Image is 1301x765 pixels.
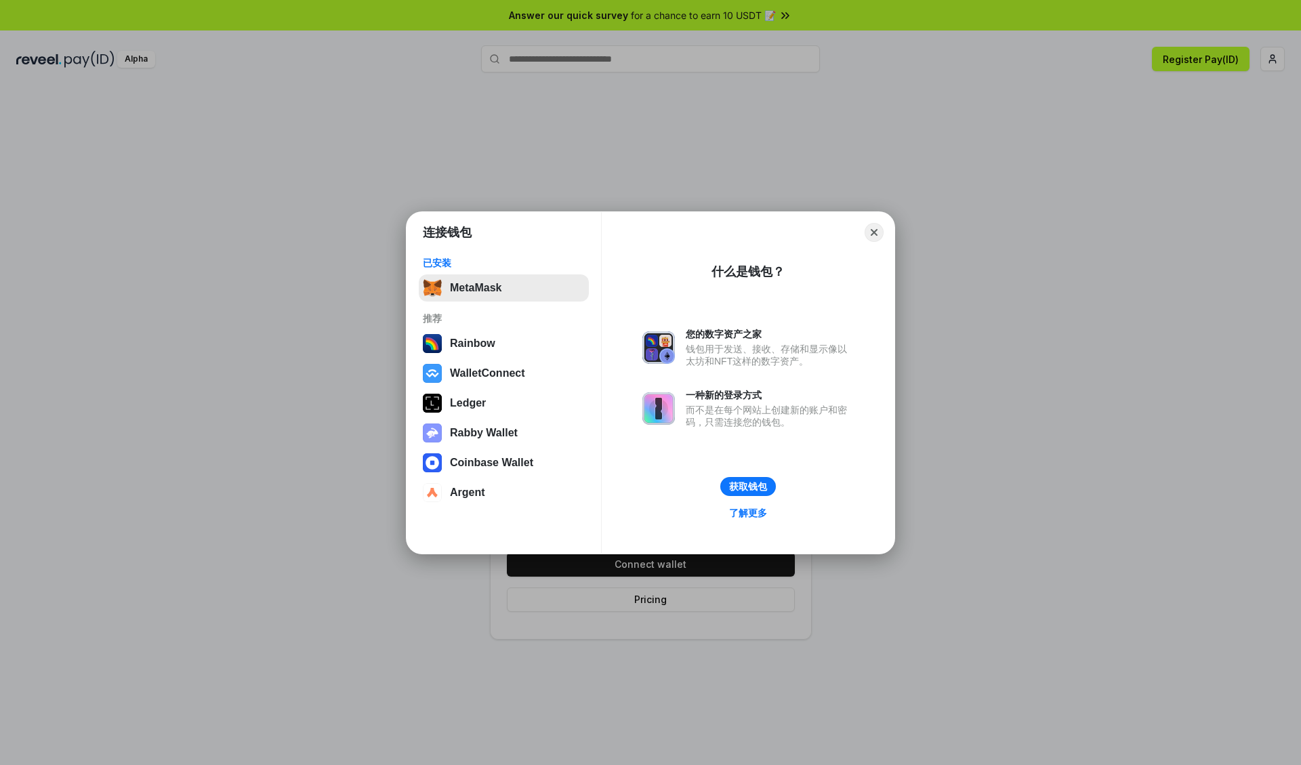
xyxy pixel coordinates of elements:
[450,337,495,350] div: Rainbow
[419,390,589,417] button: Ledger
[450,367,525,379] div: WalletConnect
[711,264,785,280] div: 什么是钱包？
[729,480,767,493] div: 获取钱包
[450,457,533,469] div: Coinbase Wallet
[423,423,442,442] img: svg+xml,%3Csvg%20xmlns%3D%22http%3A%2F%2Fwww.w3.org%2F2000%2Fsvg%22%20fill%3D%22none%22%20viewBox...
[865,223,884,242] button: Close
[450,282,501,294] div: MetaMask
[423,312,585,325] div: 推荐
[686,404,854,428] div: 而不是在每个网站上创建新的账户和密码，只需连接您的钱包。
[423,453,442,472] img: svg+xml,%3Csvg%20width%3D%2228%22%20height%3D%2228%22%20viewBox%3D%220%200%2028%2028%22%20fill%3D...
[423,394,442,413] img: svg+xml,%3Csvg%20xmlns%3D%22http%3A%2F%2Fwww.w3.org%2F2000%2Fsvg%22%20width%3D%2228%22%20height%3...
[642,392,675,425] img: svg+xml,%3Csvg%20xmlns%3D%22http%3A%2F%2Fwww.w3.org%2F2000%2Fsvg%22%20fill%3D%22none%22%20viewBox...
[419,330,589,357] button: Rainbow
[419,449,589,476] button: Coinbase Wallet
[423,224,472,241] h1: 连接钱包
[450,487,485,499] div: Argent
[419,274,589,302] button: MetaMask
[419,419,589,447] button: Rabby Wallet
[450,427,518,439] div: Rabby Wallet
[720,477,776,496] button: 获取钱包
[423,257,585,269] div: 已安装
[686,389,854,401] div: 一种新的登录方式
[419,479,589,506] button: Argent
[686,343,854,367] div: 钱包用于发送、接收、存储和显示像以太坊和NFT这样的数字资产。
[450,397,486,409] div: Ledger
[721,504,775,522] a: 了解更多
[423,364,442,383] img: svg+xml,%3Csvg%20width%3D%2228%22%20height%3D%2228%22%20viewBox%3D%220%200%2028%2028%22%20fill%3D...
[423,483,442,502] img: svg+xml,%3Csvg%20width%3D%2228%22%20height%3D%2228%22%20viewBox%3D%220%200%2028%2028%22%20fill%3D...
[423,334,442,353] img: svg+xml,%3Csvg%20width%3D%22120%22%20height%3D%22120%22%20viewBox%3D%220%200%20120%20120%22%20fil...
[729,507,767,519] div: 了解更多
[686,328,854,340] div: 您的数字资产之家
[419,360,589,387] button: WalletConnect
[642,331,675,364] img: svg+xml,%3Csvg%20xmlns%3D%22http%3A%2F%2Fwww.w3.org%2F2000%2Fsvg%22%20fill%3D%22none%22%20viewBox...
[423,278,442,297] img: svg+xml,%3Csvg%20fill%3D%22none%22%20height%3D%2233%22%20viewBox%3D%220%200%2035%2033%22%20width%...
